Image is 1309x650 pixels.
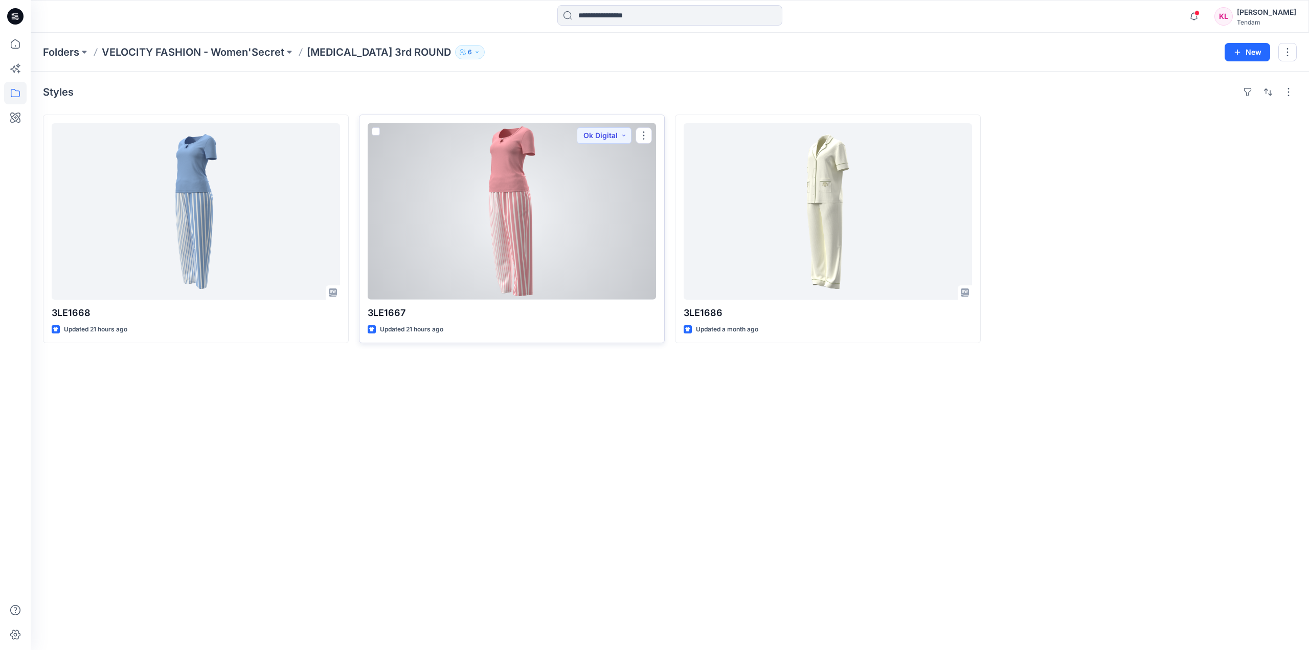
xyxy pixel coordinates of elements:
[380,324,443,335] p: Updated 21 hours ago
[52,306,340,320] p: 3LE1668
[43,86,74,98] h4: Styles
[1214,7,1233,26] div: KL
[368,306,656,320] p: 3LE1667
[368,123,656,300] a: 3LE1667
[696,324,758,335] p: Updated a month ago
[468,47,472,58] p: 6
[64,324,127,335] p: Updated 21 hours ago
[684,306,972,320] p: 3LE1686
[307,45,451,59] p: [MEDICAL_DATA] 3rd ROUND
[52,123,340,300] a: 3LE1668
[1225,43,1270,61] button: New
[684,123,972,300] a: 3LE1686
[1237,6,1296,18] div: [PERSON_NAME]
[102,45,284,59] a: VELOCITY FASHION - Women'Secret
[455,45,485,59] button: 6
[1237,18,1296,26] div: Tendam
[43,45,79,59] a: Folders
